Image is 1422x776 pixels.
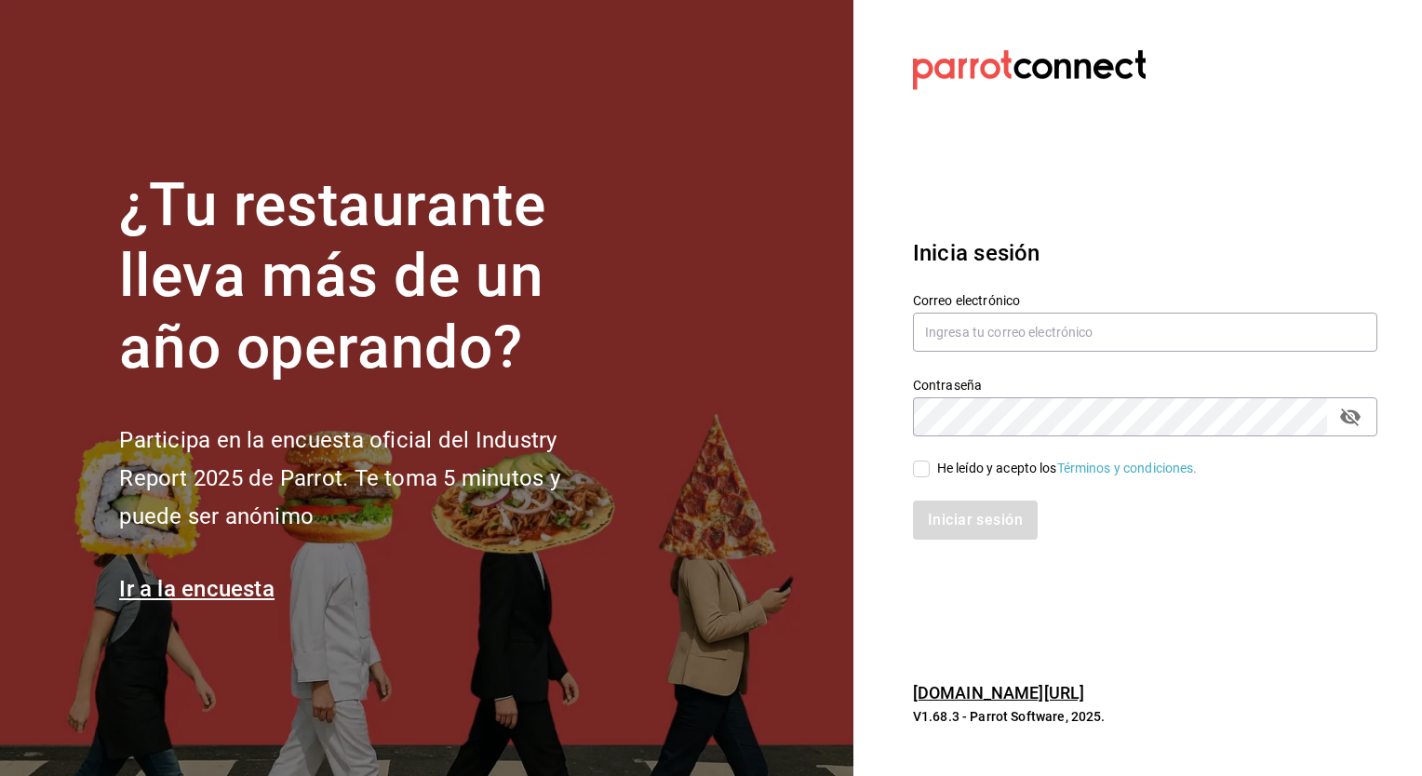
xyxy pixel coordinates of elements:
label: Correo electrónico [913,293,1377,306]
h3: Inicia sesión [913,236,1377,270]
input: Ingresa tu correo electrónico [913,313,1377,352]
h2: Participa en la encuesta oficial del Industry Report 2025 de Parrot. Te toma 5 minutos y puede se... [119,421,622,535]
a: Ir a la encuesta [119,576,275,602]
label: Contraseña [913,378,1377,391]
p: V1.68.3 - Parrot Software, 2025. [913,707,1377,726]
a: [DOMAIN_NAME][URL] [913,683,1084,702]
div: He leído y acepto los [937,459,1198,478]
a: Términos y condiciones. [1057,461,1198,475]
h1: ¿Tu restaurante lleva más de un año operando? [119,170,622,384]
button: passwordField [1335,401,1366,433]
